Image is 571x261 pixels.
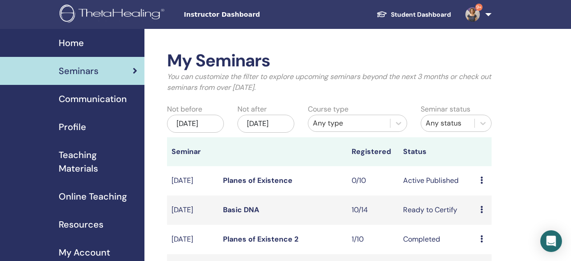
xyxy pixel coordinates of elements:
[59,148,137,175] span: Teaching Materials
[167,225,218,254] td: [DATE]
[347,166,399,196] td: 0/10
[223,176,292,185] a: Planes of Existence
[465,7,480,22] img: default.jpg
[399,166,476,196] td: Active Published
[369,6,458,23] a: Student Dashboard
[399,137,476,166] th: Status
[167,166,218,196] td: [DATE]
[237,104,267,115] label: Not after
[167,71,492,93] p: You can customize the filter to explore upcoming seminars beyond the next 3 months or check out s...
[167,51,492,71] h2: My Seminars
[223,205,259,214] a: Basic DNA
[347,196,399,225] td: 10/14
[347,225,399,254] td: 1/10
[59,120,86,134] span: Profile
[308,104,348,115] label: Course type
[313,118,385,129] div: Any type
[59,218,103,231] span: Resources
[376,10,387,18] img: graduation-cap-white.svg
[167,196,218,225] td: [DATE]
[59,36,84,50] span: Home
[167,137,218,166] th: Seminar
[237,115,294,133] div: [DATE]
[540,230,562,252] div: Open Intercom Messenger
[399,196,476,225] td: Ready to Certify
[59,246,110,259] span: My Account
[347,137,399,166] th: Registered
[399,225,476,254] td: Completed
[167,115,224,133] div: [DATE]
[475,4,483,11] span: 9+
[184,10,319,19] span: Instructor Dashboard
[60,5,167,25] img: logo.png
[223,234,298,244] a: Planes of Existence 2
[421,104,470,115] label: Seminar status
[426,118,470,129] div: Any status
[59,190,127,203] span: Online Teaching
[59,92,127,106] span: Communication
[59,64,98,78] span: Seminars
[167,104,202,115] label: Not before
